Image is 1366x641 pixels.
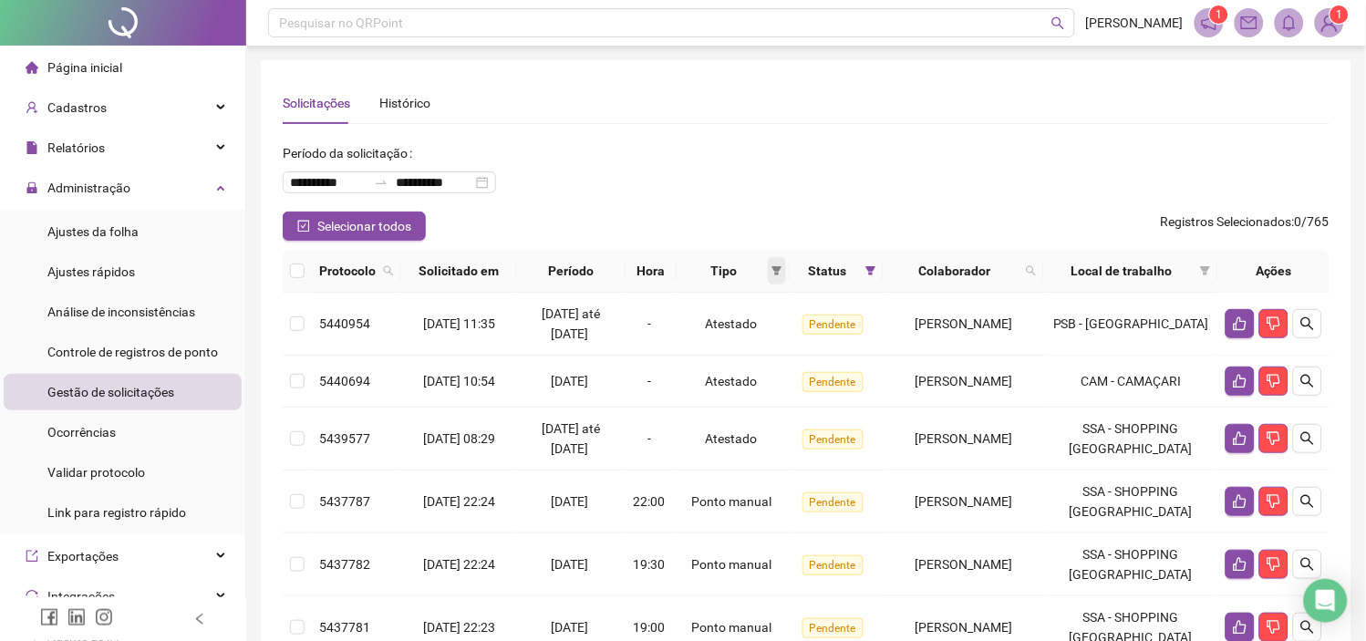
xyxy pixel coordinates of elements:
span: 5440694 [319,374,370,388]
span: Exportações [47,549,119,563]
span: search [1026,265,1037,276]
span: like [1233,557,1247,572]
span: bell [1281,15,1298,31]
span: search [1051,16,1065,30]
span: dislike [1267,620,1281,635]
span: filter [862,257,880,284]
span: Gestão de solicitações [47,385,174,399]
span: home [26,61,38,74]
span: Pendente [802,315,864,335]
span: Pendente [802,429,864,450]
th: Solicitado em [401,250,517,293]
span: 19:00 [634,620,666,635]
span: [DATE] [551,557,588,572]
span: dislike [1267,316,1281,331]
span: like [1233,374,1247,388]
span: [DATE] 08:29 [423,431,495,446]
span: 5439577 [319,431,370,446]
span: Ponto manual [691,494,771,509]
span: facebook [40,608,58,626]
span: check-square [297,220,310,233]
span: [DATE] 22:24 [423,557,495,572]
span: Atestado [706,374,758,388]
span: [DATE] 22:24 [423,494,495,509]
span: 5437787 [319,494,370,509]
span: [PERSON_NAME] [916,494,1013,509]
span: [PERSON_NAME] [916,316,1013,331]
span: Administração [47,181,130,195]
span: - [647,431,651,446]
span: [DATE] [551,374,588,388]
span: Análise de inconsistências [47,305,195,319]
span: Protocolo [319,261,376,281]
span: 22:00 [634,494,666,509]
span: Link para registro rápido [47,505,186,520]
span: dislike [1267,557,1281,572]
span: Local de trabalho [1051,261,1192,281]
span: [DATE] [551,494,588,509]
span: export [26,550,38,563]
span: linkedin [67,608,86,626]
label: Período da solicitação [283,139,419,168]
span: Selecionar todos [317,216,411,236]
td: CAM - CAMAÇARI [1044,356,1217,408]
span: like [1233,431,1247,446]
span: left [193,613,206,625]
span: sync [26,590,38,603]
span: [PERSON_NAME] [916,620,1013,635]
span: [PERSON_NAME] [916,374,1013,388]
span: [DATE] até [DATE] [542,421,600,456]
span: Pendente [802,618,864,638]
span: Pendente [802,555,864,575]
span: 1 [1337,8,1343,21]
sup: 1 [1210,5,1228,24]
th: Hora [626,250,677,293]
span: 5437781 [319,620,370,635]
sup: Atualize o seu contato no menu Meus Dados [1330,5,1349,24]
span: dislike [1267,494,1281,509]
span: search [1022,257,1040,284]
span: Relatórios [47,140,105,155]
span: dislike [1267,374,1281,388]
div: Solicitações [283,93,350,113]
span: filter [768,257,786,284]
span: - [647,316,651,331]
span: Página inicial [47,60,122,75]
div: Histórico [379,93,430,113]
span: user-add [26,101,38,114]
span: dislike [1267,431,1281,446]
span: Atestado [706,316,758,331]
span: [PERSON_NAME] [916,557,1013,572]
span: Colaborador [891,261,1019,281]
span: 1 [1216,8,1223,21]
span: Controle de registros de ponto [47,345,218,359]
span: Cadastros [47,100,107,115]
span: Validar protocolo [47,465,145,480]
button: Selecionar todos [283,212,426,241]
span: [DATE] até [DATE] [542,306,600,341]
span: filter [771,265,782,276]
span: Status [797,261,858,281]
span: Pendente [802,372,864,392]
span: [PERSON_NAME] [916,431,1013,446]
td: PSB - [GEOGRAPHIC_DATA] [1044,293,1217,356]
th: Período [517,250,626,293]
td: SSA - SHOPPING [GEOGRAPHIC_DATA] [1044,470,1217,533]
span: to [374,175,388,190]
span: Ocorrências [47,425,116,439]
span: search [1300,494,1315,509]
td: SSA - SHOPPING [GEOGRAPHIC_DATA] [1044,408,1217,470]
span: Registros Selecionados [1161,214,1292,229]
span: search [1300,316,1315,331]
span: like [1233,494,1247,509]
div: Open Intercom Messenger [1304,579,1348,623]
span: filter [1196,257,1215,284]
span: search [1300,557,1315,572]
span: search [1300,431,1315,446]
span: search [1300,620,1315,635]
span: Integrações [47,589,115,604]
span: [DATE] [551,620,588,635]
span: - [647,374,651,388]
span: Atestado [706,431,758,446]
span: : 0 / 765 [1161,212,1330,241]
